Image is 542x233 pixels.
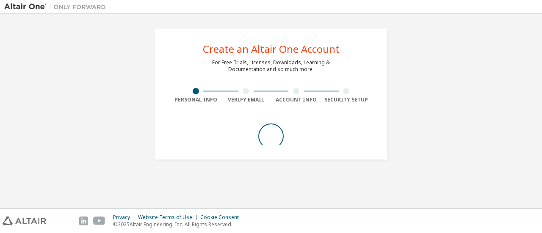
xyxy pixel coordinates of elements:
[212,59,330,73] div: For Free Trials, Licenses, Downloads, Learning & Documentation and so much more.
[138,214,200,221] div: Website Terms of Use
[271,96,321,103] div: Account Info
[321,96,372,103] div: Security Setup
[113,221,244,228] p: © 2025 Altair Engineering, Inc. All Rights Reserved.
[3,217,46,225] img: altair_logo.svg
[93,217,105,225] img: youtube.svg
[221,96,271,103] div: Verify Email
[200,214,244,221] div: Cookie Consent
[79,217,88,225] img: linkedin.svg
[113,214,138,221] div: Privacy
[203,44,340,54] div: Create an Altair One Account
[4,3,110,11] img: Altair One
[171,96,221,103] div: Personal Info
